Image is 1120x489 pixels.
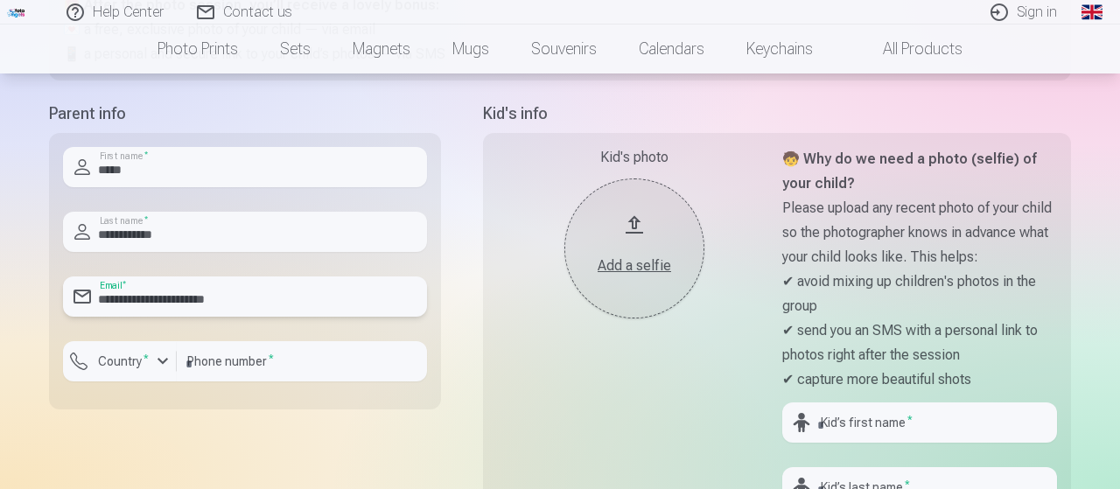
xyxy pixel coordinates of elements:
[564,178,704,318] button: Add a selfie
[782,269,1057,318] p: ✔ avoid mixing up children's photos in the group
[582,255,687,276] div: Add a selfie
[510,24,618,73] a: Souvenirs
[497,147,772,168] div: Kid's photo
[431,24,510,73] a: Mugs
[259,24,332,73] a: Sets
[7,7,26,17] img: /fa1
[725,24,834,73] a: Keychains
[483,101,1071,126] h5: Kid's info
[834,24,983,73] a: All products
[618,24,725,73] a: Calendars
[63,341,177,381] button: Country*
[782,318,1057,367] p: ✔ send you an SMS with a personal link to photos right after the session
[782,367,1057,392] p: ✔ capture more beautiful shots
[782,150,1037,192] strong: 🧒 Why do we need a photo (selfie) of your child?
[332,24,431,73] a: Magnets
[782,196,1057,269] p: Please upload any recent photo of your child so the photographer knows in advance what your child...
[91,353,156,370] label: Country
[49,101,441,126] h5: Parent info
[136,24,259,73] a: Photo prints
